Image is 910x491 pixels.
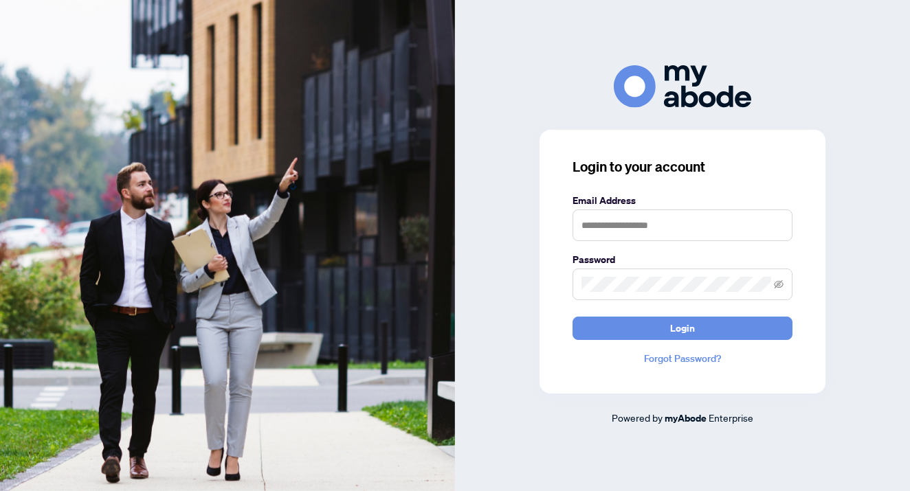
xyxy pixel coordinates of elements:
label: Password [573,252,792,267]
a: Forgot Password? [573,351,792,366]
a: myAbode [665,411,707,426]
span: Enterprise [709,411,753,424]
span: Login [670,317,695,339]
span: Powered by [612,411,663,424]
label: Email Address [573,193,792,208]
img: ma-logo [614,65,751,107]
h3: Login to your account [573,157,792,176]
button: Login [573,317,792,340]
span: eye-invisible [774,279,784,289]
